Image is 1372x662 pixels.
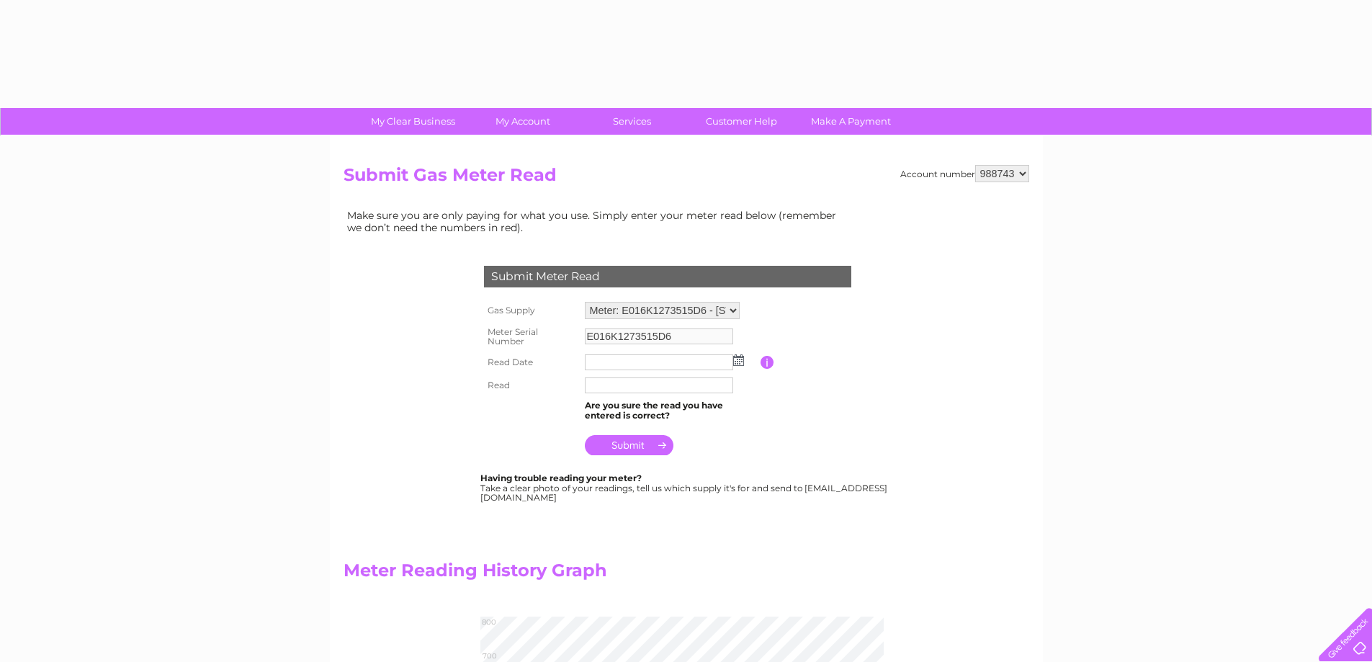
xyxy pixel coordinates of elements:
th: Meter Serial Number [480,323,581,352]
img: ... [733,354,744,366]
a: Customer Help [682,108,801,135]
a: Services [573,108,691,135]
a: My Clear Business [354,108,472,135]
th: Read [480,374,581,397]
div: Take a clear photo of your readings, tell us which supply it's for and send to [EMAIL_ADDRESS][DO... [480,473,889,503]
div: Account number [900,165,1029,182]
th: Read Date [480,351,581,374]
a: My Account [463,108,582,135]
input: Information [761,356,774,369]
a: Make A Payment [792,108,910,135]
th: Gas Supply [480,298,581,323]
td: Are you sure the read you have entered is correct? [581,397,761,424]
b: Having trouble reading your meter? [480,473,642,483]
td: Make sure you are only paying for what you use. Simply enter your meter read below (remember we d... [344,206,848,236]
div: Submit Meter Read [484,266,851,287]
input: Submit [585,435,673,455]
h2: Meter Reading History Graph [344,560,848,588]
h2: Submit Gas Meter Read [344,165,1029,192]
